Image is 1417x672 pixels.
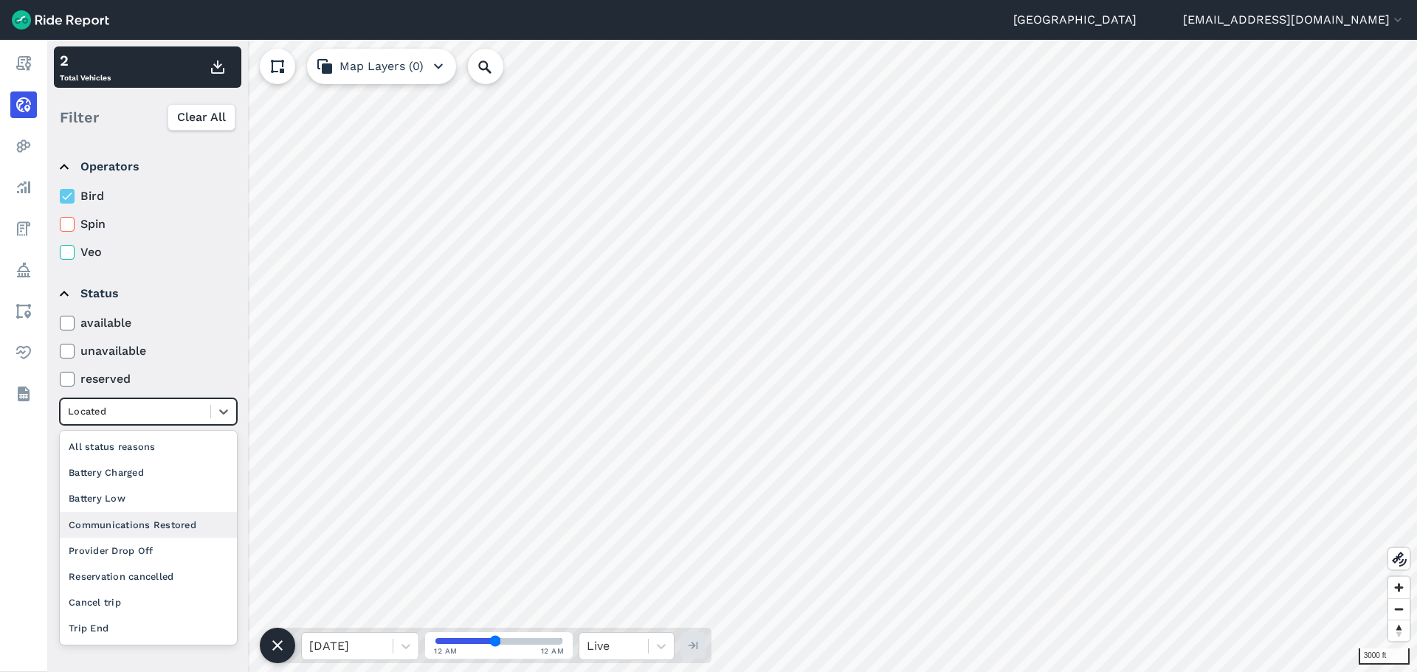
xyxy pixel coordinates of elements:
div: Battery Low [60,485,237,511]
div: Provider Drop Off [60,538,237,564]
label: unavailable [60,342,237,360]
div: 3000 ft [1359,648,1410,665]
div: 2 [60,49,111,72]
label: Veo [60,243,237,261]
label: Spin [60,215,237,233]
a: Analyze [10,174,37,201]
button: Map Layers (0) [307,49,456,84]
div: Reservation cancelled [60,564,237,589]
span: Clear All [177,108,226,126]
div: Battery Charged [60,460,237,485]
div: All status reasons [60,434,237,460]
a: Health [10,339,37,366]
div: Trip End [60,615,237,641]
a: Fees [10,215,37,242]
div: Cancel trip [60,589,237,615]
button: [EMAIL_ADDRESS][DOMAIN_NAME] [1183,11,1405,29]
button: Clear All [168,104,235,131]
summary: Status [60,273,235,314]
span: 12 AM [434,645,458,657]
img: Ride Report [12,10,109,30]
a: Datasets [10,381,37,407]
button: Zoom in [1388,577,1410,598]
a: [GEOGRAPHIC_DATA] [1013,11,1137,29]
a: Realtime [10,91,37,118]
a: Report [10,50,37,77]
a: Heatmaps [10,133,37,159]
button: Zoom out [1388,598,1410,620]
div: Communications Restored [60,512,237,538]
button: Reset bearing to north [1388,620,1410,641]
label: reserved [60,370,237,388]
a: Areas [10,298,37,325]
input: Search Location or Vehicles [468,49,527,84]
label: available [60,314,237,332]
label: Bird [60,187,237,205]
a: Policy [10,257,37,283]
div: Total Vehicles [60,49,111,85]
div: Filter [54,94,241,140]
span: 12 AM [541,645,565,657]
summary: Operators [60,146,235,187]
canvas: Map [47,40,1417,672]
